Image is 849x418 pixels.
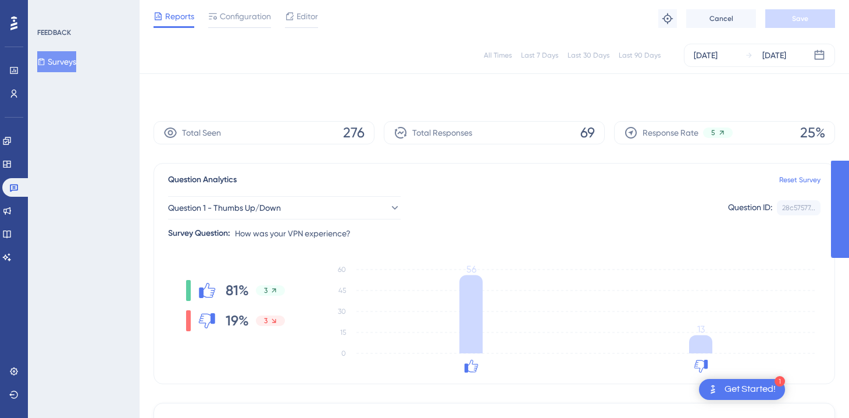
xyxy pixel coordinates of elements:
span: Save [792,14,808,23]
span: Reports [165,9,194,23]
tspan: 0 [341,349,346,357]
button: Save [765,9,835,28]
div: [DATE] [762,48,786,62]
span: Question Analytics [168,173,237,187]
tspan: 13 [697,324,705,335]
span: 3 [264,286,267,295]
tspan: 56 [466,264,476,275]
iframe: UserGuiding AI Assistant Launcher [800,372,835,407]
div: Survey Question: [168,226,230,240]
a: Reset Survey [779,175,821,185]
span: Total Responses [412,126,472,140]
span: Cancel [709,14,733,23]
span: Configuration [220,9,271,23]
span: 69 [580,123,595,142]
span: Editor [297,9,318,23]
span: 25% [800,123,825,142]
div: FEEDBACK [37,28,71,37]
span: How was your VPN experience? [235,226,351,240]
button: Surveys [37,51,76,72]
button: Cancel [686,9,756,28]
span: Total Seen [182,126,221,140]
span: 19% [226,311,249,330]
div: Get Started! [725,383,776,396]
div: Last 90 Days [619,51,661,60]
button: Question 1 - Thumbs Up/Down [168,196,401,219]
tspan: 15 [340,328,346,336]
span: 3 [264,316,267,325]
tspan: 30 [338,307,346,316]
span: 81% [226,281,249,300]
div: Question ID: [728,200,772,215]
span: Response Rate [643,126,698,140]
div: [DATE] [694,48,718,62]
div: Last 30 Days [568,51,609,60]
div: 28c57577... [782,203,815,212]
span: 5 [711,128,715,137]
div: Open Get Started! checklist, remaining modules: 1 [699,379,785,400]
div: Last 7 Days [521,51,558,60]
div: All Times [484,51,512,60]
tspan: 60 [338,265,346,274]
img: launcher-image-alternative-text [706,382,720,396]
span: Question 1 - Thumbs Up/Down [168,201,281,215]
div: 1 [775,376,785,387]
span: 276 [343,123,365,142]
tspan: 45 [338,286,346,295]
